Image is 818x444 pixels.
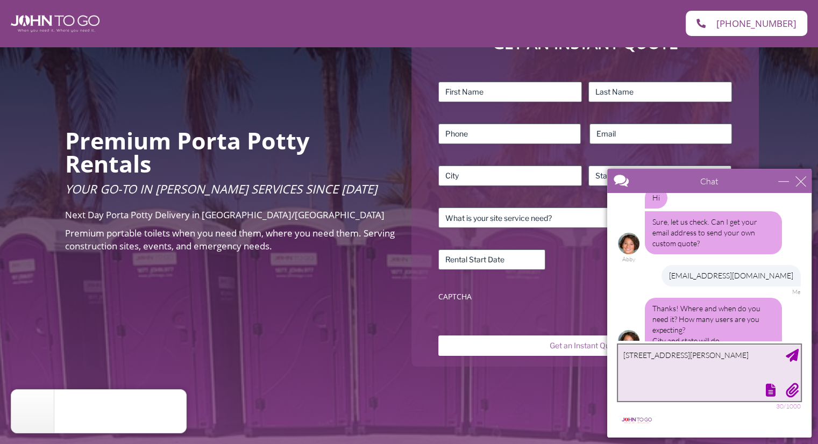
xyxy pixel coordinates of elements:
img: John To Go [11,15,99,32]
input: Get an Instant Quote [438,335,731,356]
h2: Premium Porta Potty Rentals [65,129,396,175]
span: Your Go-To in [PERSON_NAME] Services Since [DATE] [65,181,377,197]
span: [PHONE_NUMBER] [716,19,796,28]
input: Email [589,124,732,144]
input: State [588,166,732,186]
a: [PHONE_NUMBER] [686,11,807,36]
span: Premium portable toilets when you need them, where you need them. Serving construction sites, eve... [65,227,395,252]
label: CAPTCHA [438,291,731,302]
iframe: Live Chat Box [601,162,818,444]
input: City [438,166,582,186]
input: Phone [438,124,581,144]
input: Last Name [588,82,732,102]
input: First Name [438,82,582,102]
span: Next Day Porta Potty Delivery in [GEOGRAPHIC_DATA]/[GEOGRAPHIC_DATA] [65,209,385,221]
input: Rental Start Date [438,249,545,270]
